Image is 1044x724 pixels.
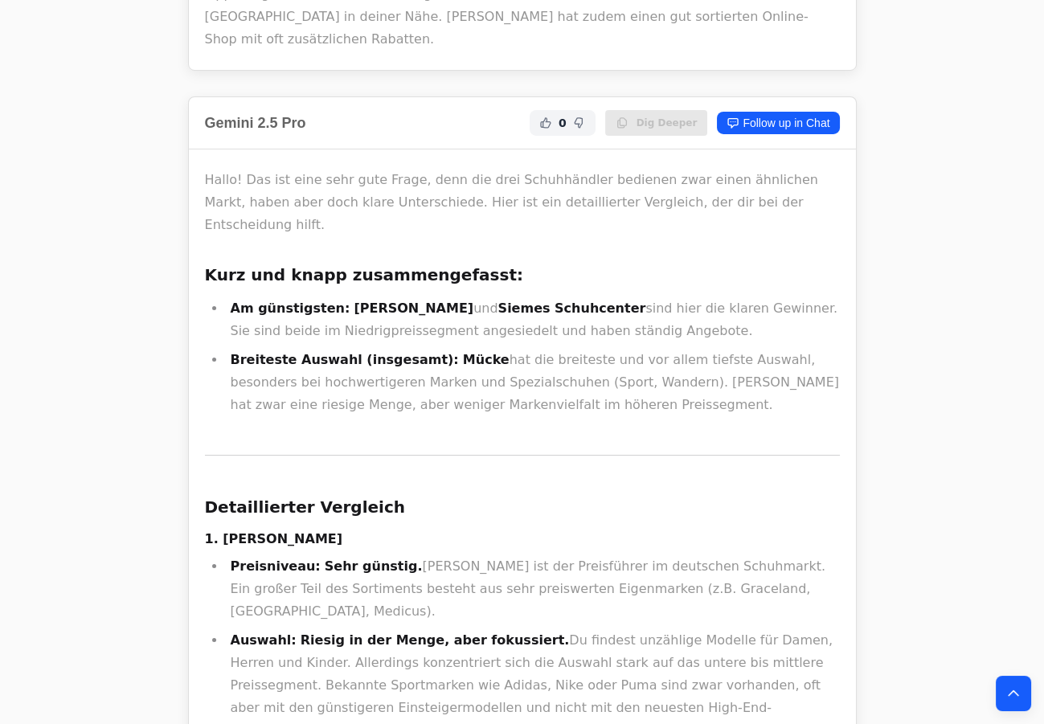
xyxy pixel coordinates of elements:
span: 0 [559,115,567,131]
strong: Mücke [463,352,510,367]
button: Helpful [536,113,555,133]
strong: [PERSON_NAME] [354,301,473,316]
button: Back to top [996,676,1031,711]
strong: Riesig in der Menge, aber fokussiert. [301,632,570,648]
strong: Siemes Schuhcenter [498,301,646,316]
h2: Gemini 2.5 Pro [205,112,306,134]
a: Follow up in Chat [717,112,839,134]
li: und sind hier die klaren Gewinner. Sie sind beide im Niedrigpreissegment angesiedelt und haben st... [226,297,840,342]
button: Not Helpful [570,113,589,133]
strong: Preisniveau: [231,558,321,574]
strong: Sehr günstig. [325,558,423,574]
strong: Am günstigsten: [231,301,350,316]
h3: Detaillierter Vergleich [205,494,840,520]
li: [PERSON_NAME] ist der Preisführer im deutschen Schuhmarkt. Ein großer Teil des Sortiments besteht... [226,555,840,623]
p: Hallo! Das ist eine sehr gute Frage, denn die drei Schuhhändler bedienen zwar einen ähnlichen Mar... [205,169,840,236]
h3: Kurz und knapp zusammengefasst: [205,262,840,288]
li: hat die breiteste und vor allem tiefste Auswahl, besonders bei hochwertigeren Marken und Spezials... [226,349,840,416]
h4: 1. [PERSON_NAME] [205,530,840,549]
strong: Breiteste Auswahl (insgesamt): [231,352,459,367]
strong: Auswahl: [231,632,297,648]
